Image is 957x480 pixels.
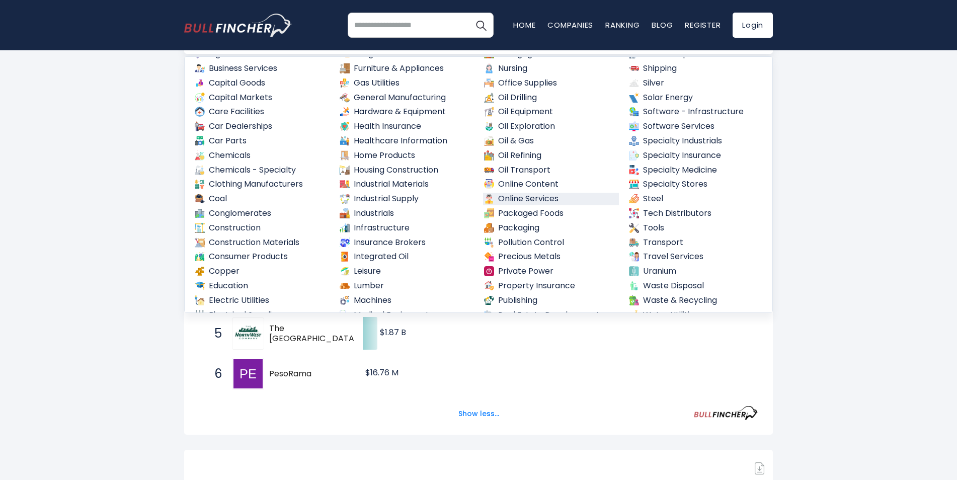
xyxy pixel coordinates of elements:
text: $1.87 B [380,327,406,338]
a: Tools [628,222,764,234]
a: Hardware & Equipment [339,106,474,118]
a: Capital Goods [194,77,330,90]
a: Register [685,20,721,30]
a: Conglomerates [194,207,330,220]
img: PesoRama [233,359,263,388]
a: Uranium [628,265,764,278]
a: Car Dealerships [194,120,330,133]
a: Go to homepage [184,14,292,37]
a: Specialty Stores [628,178,764,191]
a: Housing Construction [339,164,474,177]
a: Healthcare Information [339,135,474,147]
a: Silver [628,77,764,90]
a: Waste & Recycling [628,294,764,307]
a: Online Content [483,178,619,191]
a: Coal [194,193,330,205]
span: PesoRama [269,369,345,379]
a: Packaging [483,222,619,234]
text: $16.76 M [365,367,398,378]
button: Search [468,13,494,38]
a: Packaged Foods [483,207,619,220]
span: 6 [209,365,219,382]
a: Online Services [483,193,619,205]
a: Copper [194,265,330,278]
a: Specialty Insurance [628,149,764,162]
a: Publishing [483,294,619,307]
a: Gas Utilities [339,77,474,90]
a: Care Facilities [194,106,330,118]
a: Specialty Industrials [628,135,764,147]
a: Transport [628,236,764,249]
a: Construction Materials [194,236,330,249]
a: Capital Markets [194,92,330,104]
a: Business Services [194,62,330,75]
span: 5 [209,325,219,342]
a: Electrical Supplies [194,309,330,322]
a: Leisure [339,265,474,278]
a: Blog [652,20,673,30]
a: Tech Distributors [628,207,764,220]
a: Software - Infrastructure [628,106,764,118]
a: Solar Energy [628,92,764,104]
span: The [GEOGRAPHIC_DATA] [269,324,358,345]
a: Companies [547,20,593,30]
img: bullfincher logo [184,14,292,37]
img: The North West [233,319,263,348]
a: Oil Refining [483,149,619,162]
a: Steel [628,193,764,205]
a: Health Insurance [339,120,474,133]
a: Ranking [605,20,640,30]
a: Lumber [339,280,474,292]
a: Oil Exploration [483,120,619,133]
a: Integrated Oil [339,251,474,263]
a: Waste Disposal [628,280,764,292]
a: Specialty Medicine [628,164,764,177]
a: Pollution Control [483,236,619,249]
a: Clothing Manufacturers [194,178,330,191]
a: Nursing [483,62,619,75]
a: Furniture & Appliances [339,62,474,75]
a: Electric Utilities [194,294,330,307]
a: Infrastructure [339,222,474,234]
a: Chemicals - Specialty [194,164,330,177]
a: Login [733,13,773,38]
a: Car Parts [194,135,330,147]
button: Show less... [452,406,505,422]
a: Property Insurance [483,280,619,292]
a: Water Utilities [628,309,764,322]
a: Home Products [339,149,474,162]
a: Oil Drilling [483,92,619,104]
a: Machines [339,294,474,307]
a: Medical Equipment [339,309,474,322]
a: Office Supplies [483,77,619,90]
a: Real Estate Development [483,309,619,322]
a: Private Power [483,265,619,278]
a: Insurance Brokers [339,236,474,249]
a: Oil Equipment [483,106,619,118]
a: Industrial Supply [339,193,474,205]
a: Chemicals [194,149,330,162]
a: Construction [194,222,330,234]
a: Industrials [339,207,474,220]
a: Shipping [628,62,764,75]
a: Software Services [628,120,764,133]
a: Precious Metals [483,251,619,263]
a: Industrial Materials [339,178,474,191]
a: General Manufacturing [339,92,474,104]
a: Oil Transport [483,164,619,177]
a: Home [513,20,535,30]
a: Oil & Gas [483,135,619,147]
a: Travel Services [628,251,764,263]
a: Consumer Products [194,251,330,263]
a: Education [194,280,330,292]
